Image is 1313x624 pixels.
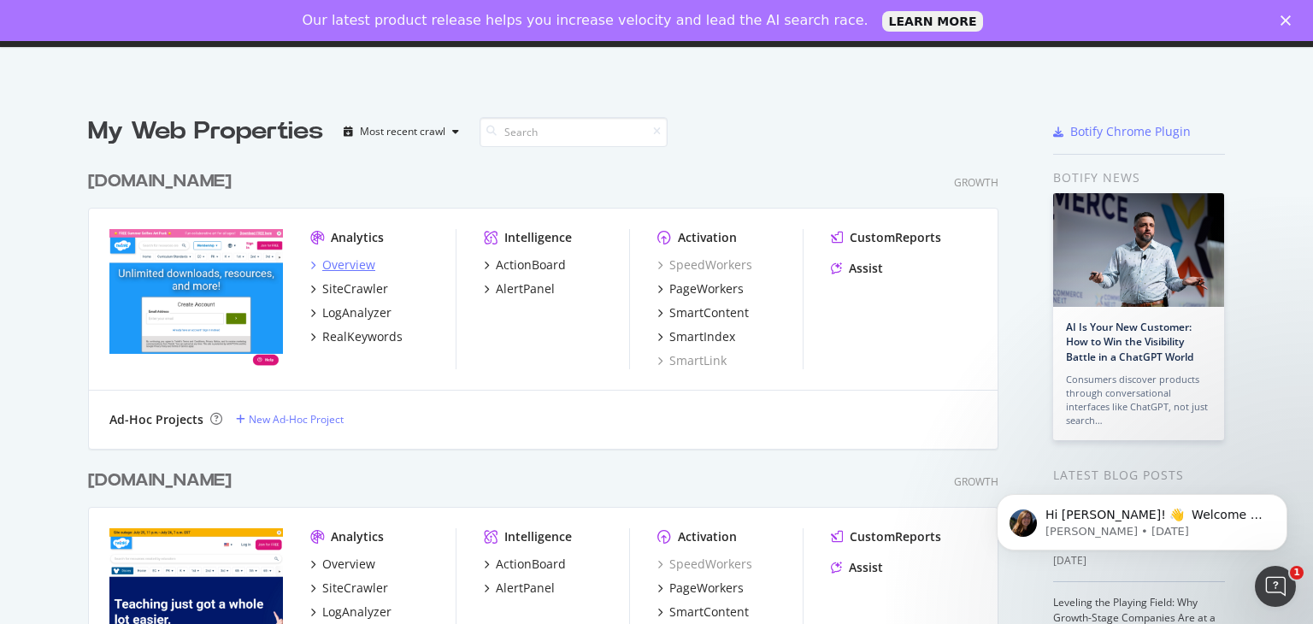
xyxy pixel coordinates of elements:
a: AlertPanel [484,280,555,297]
iframe: Intercom live chat [1255,566,1296,607]
a: SiteCrawler [310,580,388,597]
div: Analytics [331,229,384,246]
div: SmartContent [669,304,749,321]
div: RealKeywords [322,328,403,345]
div: Our latest product release helps you increase velocity and lead the AI search race. [303,12,868,29]
a: Assist [831,260,883,277]
div: Intelligence [504,229,572,246]
a: PageWorkers [657,280,744,297]
a: Botify Chrome Plugin [1053,123,1191,140]
div: Ad-Hoc Projects [109,411,203,428]
div: Close [1281,15,1298,26]
a: SmartContent [657,304,749,321]
div: Consumers discover products through conversational interfaces like ChatGPT, not just search… [1066,373,1211,427]
img: twinkl.co.uk [109,229,283,368]
button: Most recent crawl [337,118,466,145]
div: Analytics [331,528,384,545]
div: Most recent crawl [360,127,445,137]
div: My Web Properties [88,115,323,149]
a: LogAnalyzer [310,603,392,621]
div: Overview [322,256,375,274]
a: SmartIndex [657,328,735,345]
div: SmartIndex [669,328,735,345]
div: Activation [678,528,737,545]
div: Botify Chrome Plugin [1070,123,1191,140]
div: AlertPanel [496,580,555,597]
div: SmartContent [669,603,749,621]
a: SiteCrawler [310,280,388,297]
a: ActionBoard [484,556,566,573]
a: AI Is Your New Customer: How to Win the Visibility Battle in a ChatGPT World [1066,320,1193,363]
a: AlertPanel [484,580,555,597]
a: LEARN MORE [882,11,984,32]
div: Botify news [1053,168,1225,187]
a: Assist [831,559,883,576]
a: New Ad-Hoc Project [236,412,344,427]
div: Assist [849,260,883,277]
div: [DOMAIN_NAME] [88,169,232,194]
div: [DOMAIN_NAME] [88,468,232,493]
a: PageWorkers [657,580,744,597]
a: SpeedWorkers [657,556,752,573]
a: [DOMAIN_NAME] [88,169,238,194]
div: Intelligence [504,528,572,545]
div: LogAnalyzer [322,304,392,321]
a: SpeedWorkers [657,256,752,274]
div: ActionBoard [496,556,566,573]
a: Overview [310,256,375,274]
div: ActionBoard [496,256,566,274]
a: Overview [310,556,375,573]
img: AI Is Your New Customer: How to Win the Visibility Battle in a ChatGPT World [1053,193,1224,307]
div: LogAnalyzer [322,603,392,621]
div: Overview [322,556,375,573]
div: CustomReports [850,229,941,246]
a: [DOMAIN_NAME] [88,468,238,493]
a: LogAnalyzer [310,304,392,321]
div: SiteCrawler [322,580,388,597]
a: CustomReports [831,528,941,545]
div: Growth [954,474,998,489]
div: SiteCrawler [322,280,388,297]
iframe: Intercom notifications message [971,458,1313,578]
a: ActionBoard [484,256,566,274]
div: New Ad-Hoc Project [249,412,344,427]
div: PageWorkers [669,580,744,597]
div: AlertPanel [496,280,555,297]
a: SmartLink [657,352,727,369]
input: Search [480,117,668,147]
div: Activation [678,229,737,246]
div: Growth [954,175,998,190]
a: RealKeywords [310,328,403,345]
a: CustomReports [831,229,941,246]
a: SmartContent [657,603,749,621]
div: Assist [849,559,883,576]
div: CustomReports [850,528,941,545]
span: 1 [1290,566,1304,580]
div: PageWorkers [669,280,744,297]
